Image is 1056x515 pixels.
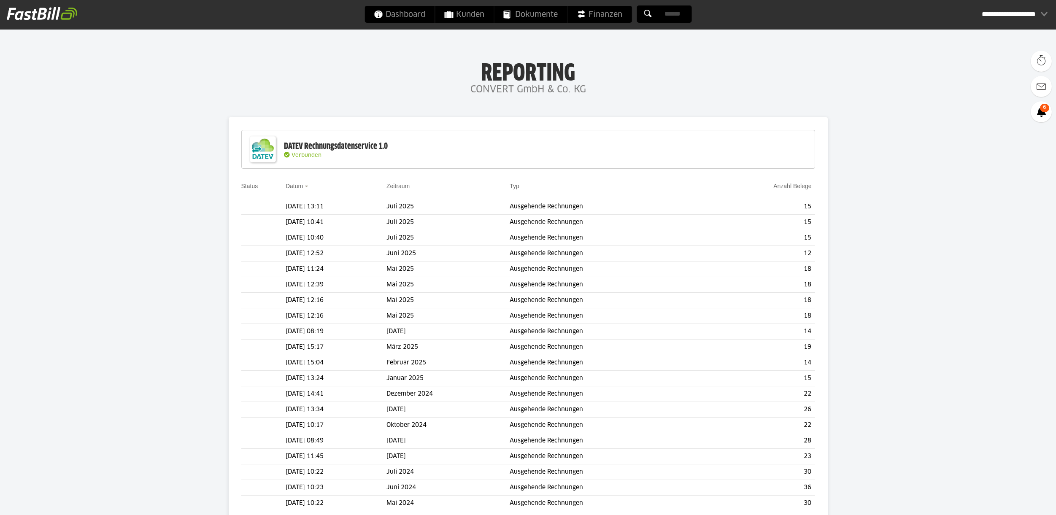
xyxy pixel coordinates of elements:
[510,199,705,215] td: Ausgehende Rechnungen
[510,480,705,496] td: Ausgehende Rechnungen
[705,480,815,496] td: 36
[705,340,815,355] td: 19
[386,246,510,262] td: Juni 2025
[510,340,705,355] td: Ausgehende Rechnungen
[705,246,815,262] td: 12
[286,262,386,277] td: [DATE] 11:24
[510,433,705,449] td: Ausgehende Rechnungen
[84,59,972,81] h1: Reporting
[1040,104,1049,112] span: 6
[705,277,815,293] td: 18
[386,371,510,386] td: Januar 2025
[510,418,705,433] td: Ausgehende Rechnungen
[705,371,815,386] td: 15
[386,230,510,246] td: Juli 2025
[246,132,280,166] img: DATEV-Datenservice Logo
[510,246,705,262] td: Ausgehende Rechnungen
[386,293,510,308] td: Mai 2025
[386,183,410,189] a: Zeitraum
[386,324,510,340] td: [DATE]
[705,308,815,324] td: 18
[286,246,386,262] td: [DATE] 12:52
[386,386,510,402] td: Dezember 2024
[705,496,815,511] td: 30
[286,215,386,230] td: [DATE] 10:41
[510,183,519,189] a: Typ
[286,480,386,496] td: [DATE] 10:23
[286,324,386,340] td: [DATE] 08:19
[7,7,77,20] img: fastbill_logo_white.png
[286,371,386,386] td: [DATE] 13:24
[577,6,622,23] span: Finanzen
[241,183,258,189] a: Status
[386,355,510,371] td: Februar 2025
[705,293,815,308] td: 18
[365,6,435,23] a: Dashboard
[286,277,386,293] td: [DATE] 12:39
[510,464,705,480] td: Ausgehende Rechnungen
[286,230,386,246] td: [DATE] 10:40
[510,230,705,246] td: Ausgehende Rechnungen
[705,386,815,402] td: 22
[705,418,815,433] td: 22
[705,355,815,371] td: 14
[386,480,510,496] td: Juni 2024
[286,386,386,402] td: [DATE] 14:41
[510,496,705,511] td: Ausgehende Rechnungen
[705,324,815,340] td: 14
[386,402,510,418] td: [DATE]
[286,464,386,480] td: [DATE] 10:22
[386,277,510,293] td: Mai 2025
[510,262,705,277] td: Ausgehende Rechnungen
[286,293,386,308] td: [DATE] 12:16
[510,449,705,464] td: Ausgehende Rechnungen
[386,215,510,230] td: Juli 2025
[386,340,510,355] td: März 2025
[286,355,386,371] td: [DATE] 15:04
[386,262,510,277] td: Mai 2025
[386,433,510,449] td: [DATE]
[305,186,310,187] img: sort_desc.gif
[386,449,510,464] td: [DATE]
[374,6,425,23] span: Dashboard
[705,262,815,277] td: 18
[567,6,632,23] a: Finanzen
[286,418,386,433] td: [DATE] 10:17
[444,6,484,23] span: Kunden
[991,490,1048,511] iframe: Öffnet ein Widget, in dem Sie weitere Informationen finden
[510,293,705,308] td: Ausgehende Rechnungen
[705,464,815,480] td: 30
[510,324,705,340] td: Ausgehende Rechnungen
[510,308,705,324] td: Ausgehende Rechnungen
[386,464,510,480] td: Juli 2024
[510,371,705,386] td: Ausgehende Rechnungen
[286,449,386,464] td: [DATE] 11:45
[386,496,510,511] td: Mai 2024
[510,402,705,418] td: Ausgehende Rechnungen
[705,215,815,230] td: 15
[1031,101,1052,122] a: 6
[284,141,388,152] div: DATEV Rechnungsdatenservice 1.0
[503,6,558,23] span: Dokumente
[286,402,386,418] td: [DATE] 13:34
[705,449,815,464] td: 23
[510,277,705,293] td: Ausgehende Rechnungen
[510,355,705,371] td: Ausgehende Rechnungen
[773,183,811,189] a: Anzahl Belege
[494,6,567,23] a: Dokumente
[386,199,510,215] td: Juli 2025
[286,308,386,324] td: [DATE] 12:16
[435,6,494,23] a: Kunden
[705,433,815,449] td: 28
[386,308,510,324] td: Mai 2025
[286,340,386,355] td: [DATE] 15:17
[286,496,386,511] td: [DATE] 10:22
[286,433,386,449] td: [DATE] 08:49
[286,199,386,215] td: [DATE] 13:11
[510,215,705,230] td: Ausgehende Rechnungen
[705,230,815,246] td: 15
[705,402,815,418] td: 26
[705,199,815,215] td: 15
[386,418,510,433] td: Oktober 2024
[286,183,303,189] a: Datum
